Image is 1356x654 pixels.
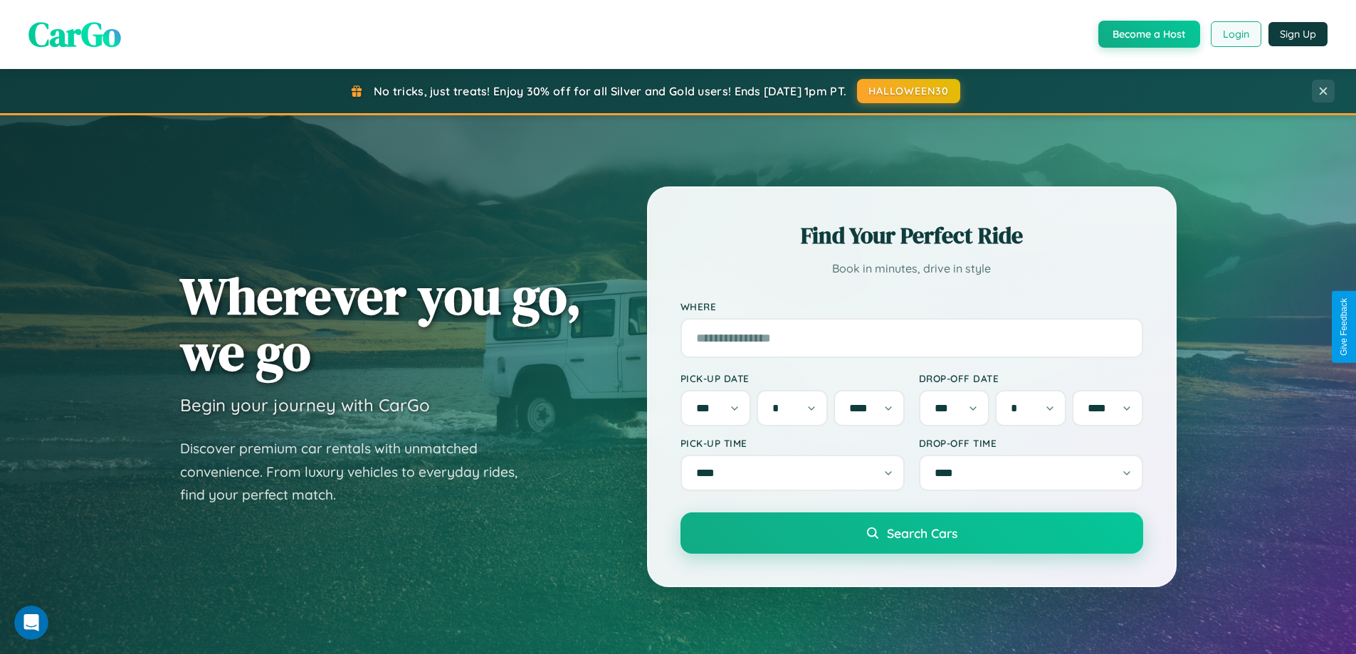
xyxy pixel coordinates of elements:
[680,437,905,449] label: Pick-up Time
[680,220,1143,251] h2: Find Your Perfect Ride
[887,525,957,541] span: Search Cars
[1268,22,1328,46] button: Sign Up
[14,606,48,640] iframe: Intercom live chat
[680,258,1143,279] p: Book in minutes, drive in style
[28,11,121,58] span: CarGo
[1098,21,1200,48] button: Become a Host
[919,437,1143,449] label: Drop-off Time
[919,372,1143,384] label: Drop-off Date
[180,394,430,416] h3: Begin your journey with CarGo
[180,437,536,507] p: Discover premium car rentals with unmatched convenience. From luxury vehicles to everyday rides, ...
[857,79,960,103] button: HALLOWEEN30
[374,84,846,98] span: No tricks, just treats! Enjoy 30% off for all Silver and Gold users! Ends [DATE] 1pm PT.
[680,512,1143,554] button: Search Cars
[680,372,905,384] label: Pick-up Date
[1339,298,1349,356] div: Give Feedback
[180,268,582,380] h1: Wherever you go, we go
[680,300,1143,312] label: Where
[1211,21,1261,47] button: Login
